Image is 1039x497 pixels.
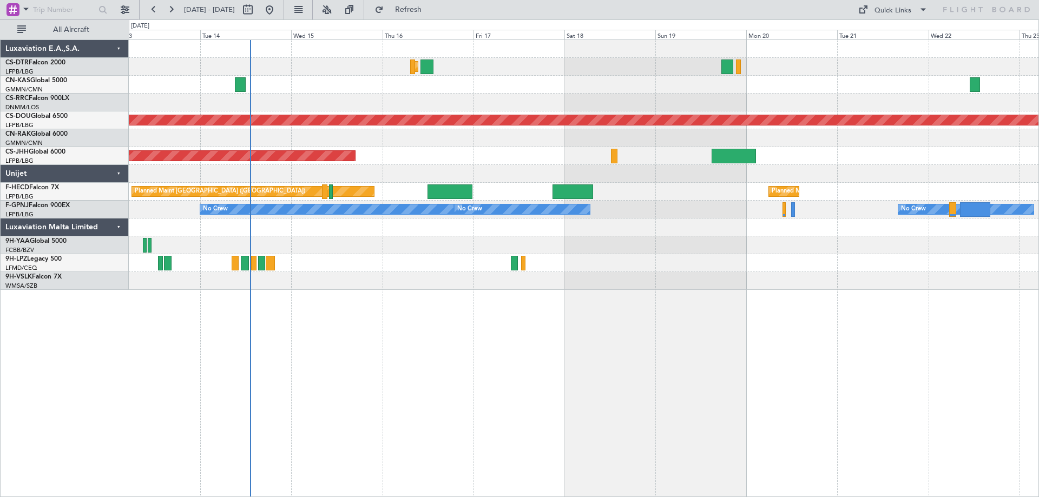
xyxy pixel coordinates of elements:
div: Quick Links [874,5,911,16]
a: LFPB/LBG [5,157,34,165]
a: LFPB/LBG [5,193,34,201]
span: All Aircraft [28,26,114,34]
div: [DATE] [131,22,149,31]
a: GMMN/CMN [5,139,43,147]
span: [DATE] - [DATE] [184,5,235,15]
div: No Crew [457,201,482,217]
span: F-HECD [5,184,29,191]
a: LFMD/CEQ [5,264,37,272]
span: CN-KAS [5,77,30,84]
div: No Crew [901,201,926,217]
div: Planned Maint Sofia [417,58,472,75]
a: 9H-LPZLegacy 500 [5,256,62,262]
input: Trip Number [33,2,95,18]
a: CS-DTRFalcon 2000 [5,59,65,66]
a: CS-DOUGlobal 6500 [5,113,68,120]
div: Tue 21 [837,30,928,39]
div: No Crew [203,201,228,217]
span: F-GPNJ [5,202,29,209]
a: CN-RAKGlobal 6000 [5,131,68,137]
span: 9H-LPZ [5,256,27,262]
div: Planned Maint [GEOGRAPHIC_DATA] ([GEOGRAPHIC_DATA]) [772,183,942,200]
a: F-HECDFalcon 7X [5,184,59,191]
a: FCBB/BZV [5,246,34,254]
span: CS-JHH [5,149,29,155]
span: CS-DOU [5,113,31,120]
div: Thu 16 [383,30,474,39]
span: CS-RRC [5,95,29,102]
a: LFPB/LBG [5,68,34,76]
a: 9H-YAAGlobal 5000 [5,238,67,244]
a: LFPB/LBG [5,210,34,218]
a: GMMN/CMN [5,85,43,94]
div: Wed 15 [291,30,382,39]
button: Refresh [370,1,435,18]
a: CS-JHHGlobal 6000 [5,149,65,155]
button: Quick Links [853,1,933,18]
div: Planned Maint [GEOGRAPHIC_DATA] ([GEOGRAPHIC_DATA]) [135,183,305,200]
button: All Aircraft [12,21,117,38]
div: Mon 13 [109,30,200,39]
span: Refresh [386,6,431,14]
div: Mon 20 [746,30,837,39]
span: CS-DTR [5,59,29,66]
span: CN-RAK [5,131,31,137]
a: F-GPNJFalcon 900EX [5,202,70,209]
a: LFPB/LBG [5,121,34,129]
div: Tue 14 [200,30,291,39]
div: Wed 22 [929,30,1020,39]
a: CS-RRCFalcon 900LX [5,95,69,102]
div: Fri 17 [474,30,564,39]
a: WMSA/SZB [5,282,37,290]
a: DNMM/LOS [5,103,39,111]
a: 9H-VSLKFalcon 7X [5,274,62,280]
div: Sat 18 [564,30,655,39]
span: 9H-VSLK [5,274,32,280]
span: 9H-YAA [5,238,30,244]
a: CN-KASGlobal 5000 [5,77,67,84]
div: Sun 19 [655,30,746,39]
